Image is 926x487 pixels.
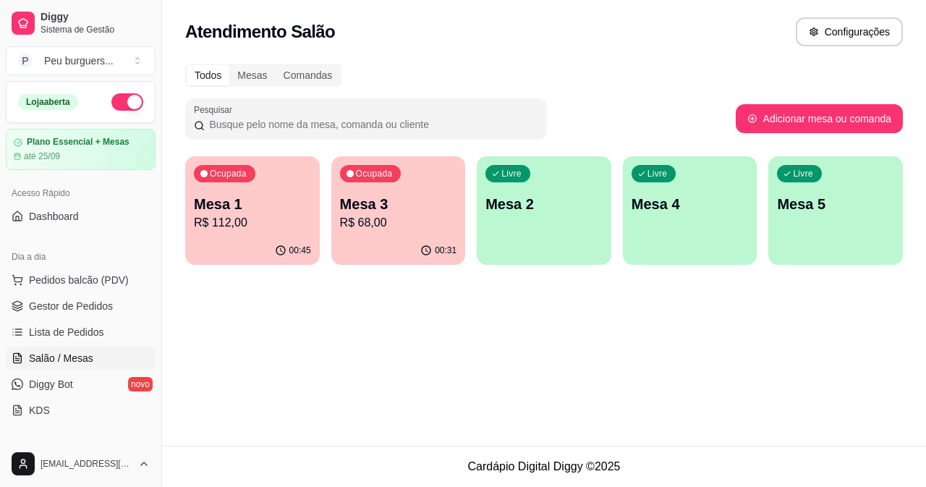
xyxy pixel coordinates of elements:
button: [EMAIL_ADDRESS][DOMAIN_NAME] [6,446,156,481]
footer: Cardápio Digital Diggy © 2025 [162,446,926,487]
p: 00:45 [289,245,311,256]
h2: Atendimento Salão [185,20,335,43]
button: LivreMesa 4 [623,156,757,265]
button: Pedidos balcão (PDV) [6,268,156,292]
button: OcupadaMesa 1R$ 112,0000:45 [185,156,320,265]
button: Configurações [796,17,903,46]
button: LivreMesa 2 [477,156,611,265]
p: Ocupada [356,168,393,179]
p: Mesa 4 [632,194,749,214]
p: Mesa 2 [485,194,603,214]
a: Diggy Botnovo [6,373,156,396]
span: Lista de Pedidos [29,325,104,339]
span: Gestor de Pedidos [29,299,113,313]
div: Todos [187,65,229,85]
p: Mesa 5 [777,194,894,214]
p: Mesa 1 [194,194,311,214]
p: Mesa 3 [340,194,457,214]
span: Diggy Bot [29,377,73,391]
label: Pesquisar [194,103,237,116]
div: Comandas [276,65,341,85]
p: Ocupada [210,168,247,179]
div: Catálogo [6,439,156,462]
p: R$ 112,00 [194,214,311,232]
button: LivreMesa 5 [768,156,903,265]
p: Livre [647,168,668,179]
a: Plano Essencial + Mesasaté 25/09 [6,129,156,170]
a: Dashboard [6,205,156,228]
span: Sistema de Gestão [41,24,150,35]
p: R$ 68,00 [340,214,457,232]
button: Adicionar mesa ou comanda [736,104,903,133]
span: P [18,54,33,68]
button: Alterar Status [111,93,143,111]
article: até 25/09 [24,151,60,162]
span: Dashboard [29,209,79,224]
article: Plano Essencial + Mesas [27,137,129,148]
a: DiggySistema de Gestão [6,6,156,41]
button: Select a team [6,46,156,75]
p: Livre [793,168,813,179]
button: OcupadaMesa 3R$ 68,0000:31 [331,156,466,265]
div: Acesso Rápido [6,182,156,205]
a: Lista de Pedidos [6,321,156,344]
span: Pedidos balcão (PDV) [29,273,129,287]
span: KDS [29,403,50,418]
a: Gestor de Pedidos [6,295,156,318]
p: 00:31 [435,245,456,256]
div: Dia a dia [6,245,156,268]
p: Livre [501,168,522,179]
div: Peu burguers ... [44,54,114,68]
span: [EMAIL_ADDRESS][DOMAIN_NAME] [41,458,132,470]
a: Salão / Mesas [6,347,156,370]
input: Pesquisar [205,117,538,132]
div: Loja aberta [18,94,78,110]
a: KDS [6,399,156,422]
div: Mesas [229,65,275,85]
span: Diggy [41,11,150,24]
span: Salão / Mesas [29,351,93,365]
